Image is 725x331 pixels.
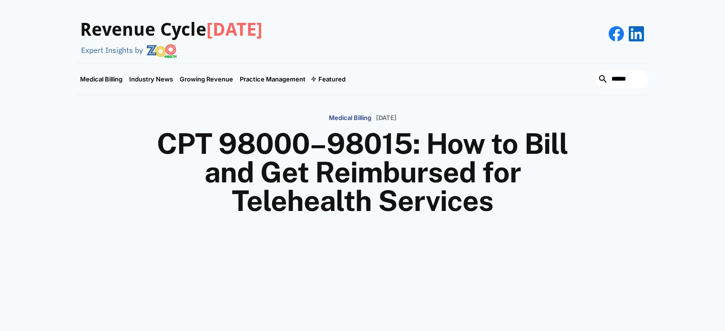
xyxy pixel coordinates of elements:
[81,46,143,55] div: Expert Insights by
[309,63,349,95] div: Featured
[126,63,176,95] a: Industry News
[80,19,263,41] h3: Revenue Cycle
[236,63,309,95] a: Practice Management
[329,114,371,122] p: Medical Billing
[176,63,236,95] a: Growing Revenue
[318,75,346,83] div: Featured
[329,110,371,125] a: Medical Billing
[376,114,397,122] p: [DATE]
[206,19,263,40] span: [DATE]
[134,130,592,215] h1: CPT 98000–98015: How to Bill and Get Reimbursed for Telehealth Services
[77,10,263,58] a: Revenue Cycle[DATE]Expert Insights by
[77,63,126,95] a: Medical Billing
